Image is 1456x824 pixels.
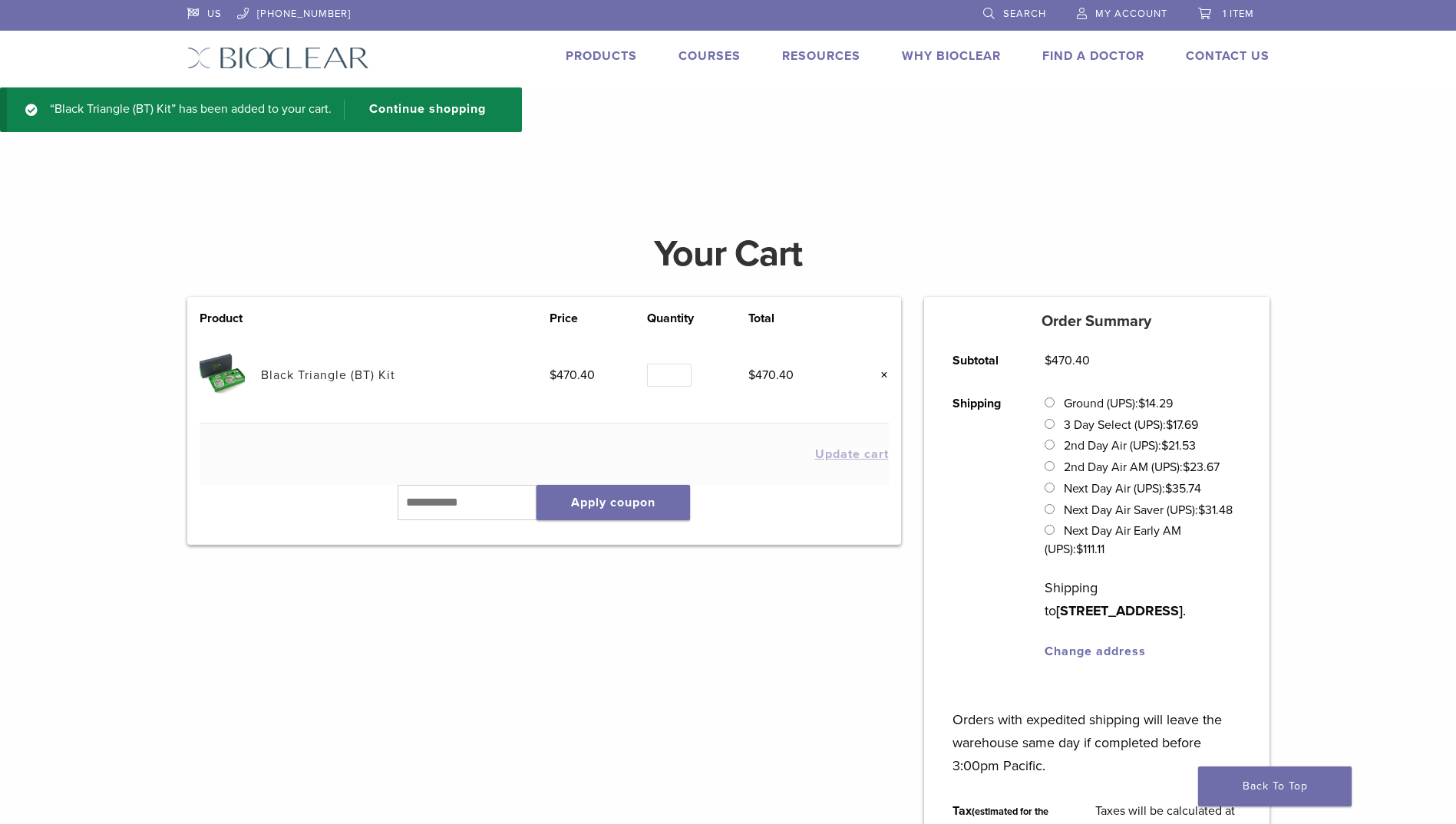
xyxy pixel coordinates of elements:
a: Black Triangle (BT) Kit [261,368,395,383]
span: $ [1161,438,1168,453]
a: Products [566,48,637,64]
span: 1 item [1223,8,1254,20]
span: $ [1138,396,1145,411]
span: $ [550,368,556,383]
img: Black Triangle (BT) Kit [200,352,245,397]
span: $ [1166,417,1173,433]
bdi: 23.67 [1183,460,1220,475]
th: Subtotal [936,339,1028,382]
bdi: 21.53 [1161,438,1196,453]
a: Continue shopping [344,100,497,120]
h5: Order Summary [924,312,1269,331]
label: 3 Day Select (UPS): [1064,417,1198,433]
th: Product [200,309,261,328]
span: My Account [1095,8,1167,20]
bdi: 14.29 [1138,396,1173,411]
th: Shipping [936,382,1028,673]
a: Remove this item [869,365,889,385]
label: 2nd Day Air AM (UPS): [1064,460,1220,475]
label: Ground (UPS): [1064,396,1173,411]
button: Apply coupon [537,485,690,520]
bdi: 470.40 [550,368,595,383]
label: Next Day Air Early AM (UPS): [1045,523,1180,557]
span: $ [1165,481,1172,496]
a: Change address [1045,644,1146,659]
p: Shipping to . [1045,576,1240,622]
button: Update cart [815,448,889,460]
bdi: 31.48 [1198,503,1233,518]
span: Search [1003,8,1046,20]
a: Contact Us [1186,48,1269,64]
bdi: 470.40 [748,368,794,383]
th: Quantity [647,309,748,328]
bdi: 111.11 [1076,542,1104,557]
span: $ [1198,503,1205,518]
label: 2nd Day Air (UPS): [1064,438,1196,453]
a: Find A Doctor [1042,48,1144,64]
a: Resources [782,48,860,64]
label: Next Day Air Saver (UPS): [1064,503,1233,518]
img: Bioclear [187,47,369,69]
span: $ [1045,353,1052,368]
p: Orders with expedited shipping will leave the warehouse same day if completed before 3:00pm Pacific. [953,685,1240,777]
label: Next Day Air (UPS): [1064,481,1201,496]
strong: [STREET_ADDRESS] [1056,602,1183,619]
th: Price [550,309,647,328]
a: Back To Top [1198,766,1352,806]
a: Courses [678,48,741,64]
bdi: 470.40 [1045,353,1090,368]
span: $ [1183,460,1190,475]
bdi: 17.69 [1166,417,1198,433]
h1: Your Cart [176,236,1281,272]
bdi: 35.74 [1165,481,1201,496]
span: $ [1076,542,1083,557]
th: Total [748,309,846,328]
span: $ [748,368,755,383]
a: Why Bioclear [902,48,1001,64]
